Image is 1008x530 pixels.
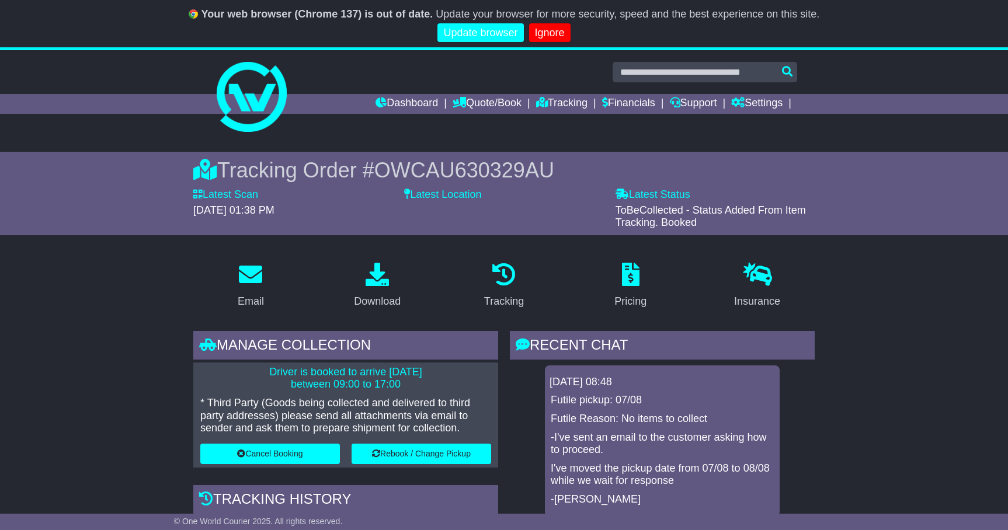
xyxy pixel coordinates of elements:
div: Download [354,294,401,309]
a: Update browser [437,23,523,43]
div: Pricing [614,294,646,309]
p: -[PERSON_NAME] [551,493,774,506]
div: RECENT CHAT [510,331,815,362]
b: Your web browser (Chrome 137) is out of date. [201,8,433,20]
a: Ignore [529,23,571,43]
div: Tracking Order # [193,158,815,183]
a: Dashboard [376,94,438,114]
span: [DATE] 01:38 PM [193,204,274,216]
div: Tracking [484,294,524,309]
p: Futile Reason: No items to collect [551,413,774,426]
span: OWCAU630329AU [374,158,554,182]
a: Email [230,259,272,313]
p: * Third Party (Goods being collected and delivered to third party addresses) please send all atta... [200,397,491,435]
label: Latest Location [404,189,481,201]
p: -I've sent an email to the customer asking how to proceed. [551,431,774,456]
div: Insurance [734,294,780,309]
a: Quote/Book [453,94,522,114]
div: [DATE] 08:48 [550,376,775,389]
p: Driver is booked to arrive [DATE] between 09:00 to 17:00 [200,366,491,391]
span: ToBeCollected - Status Added From Item Tracking. Booked [616,204,806,229]
a: Insurance [727,259,788,313]
div: Email [238,294,264,309]
p: I've moved the pickup date from 07/08 to 08/08 while we wait for response [551,462,774,487]
a: Pricing [607,259,654,313]
a: Support [670,94,717,114]
a: Tracking [536,94,588,114]
button: Cancel Booking [200,444,340,464]
label: Latest Status [616,189,690,201]
span: Update your browser for more security, speed and the best experience on this site. [436,8,819,20]
a: Download [346,259,408,313]
a: Settings [731,94,783,114]
label: Latest Scan [193,189,258,201]
div: Tracking history [193,485,498,517]
a: Financials [602,94,655,114]
span: © One World Courier 2025. All rights reserved. [174,517,343,526]
div: Manage collection [193,331,498,362]
p: Futile pickup: 07/08 [551,394,774,407]
button: Rebook / Change Pickup [352,444,491,464]
a: Tracking [477,259,531,313]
